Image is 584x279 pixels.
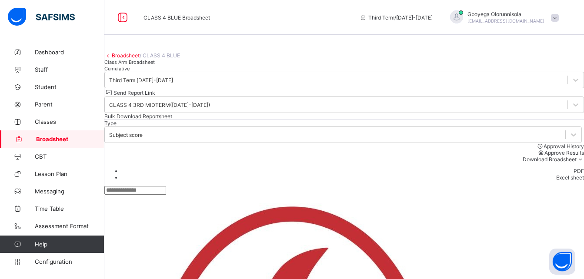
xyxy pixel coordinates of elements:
span: Help [35,241,104,248]
span: Broadsheet [36,136,104,143]
span: Assessment Format [35,223,104,229]
span: Dashboard [35,49,104,56]
span: Bulk Download Reportsheet [104,113,172,120]
span: Gboyega Olorunnisola [467,11,544,17]
span: Student [35,83,104,90]
span: Approve Results [544,149,584,156]
span: Download Broadsheet [523,156,577,163]
span: Class Arm Broadsheet [143,14,210,21]
a: Broadsheet [112,52,140,59]
span: Parent [35,101,104,108]
span: Cumulative [104,66,130,72]
div: Third Term [DATE]-[DATE] [109,77,173,83]
button: Open asap [549,249,575,275]
span: Class Arm Broadsheet [104,59,155,65]
li: dropdown-list-item-text-0 [122,168,584,174]
span: Lesson Plan [35,170,104,177]
span: session/term information [360,14,433,21]
span: CBT [35,153,104,160]
span: Approval History [544,143,584,149]
span: Staff [35,66,104,73]
div: CLASS 4 3RD MIDTERM([DATE]-[DATE]) [109,102,210,108]
span: Send Report Link [113,90,155,96]
li: dropdown-list-item-text-1 [122,174,584,181]
span: Configuration [35,258,104,265]
span: / CLASS 4 BLUE [140,52,180,59]
div: GboyegaOlorunnisola [441,10,563,25]
span: Time Table [35,205,104,212]
img: safsims [8,8,75,26]
div: Subject score [109,132,143,138]
span: [EMAIL_ADDRESS][DOMAIN_NAME] [467,18,544,23]
span: Classes [35,118,104,125]
span: Messaging [35,188,104,195]
span: Type [104,120,117,126]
